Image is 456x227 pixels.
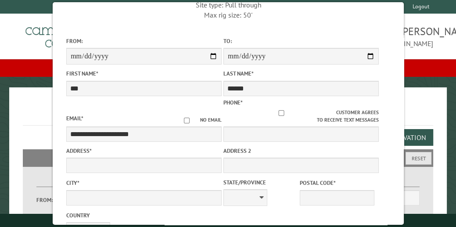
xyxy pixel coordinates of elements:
[223,147,379,155] label: Address 2
[66,147,222,155] label: Address
[66,115,83,122] label: Email
[223,37,379,45] label: To:
[223,109,379,124] label: Customer agrees to receive text messages
[173,118,200,123] input: No email
[23,17,133,51] img: Campground Commander
[66,69,222,78] label: First Name
[66,179,222,187] label: City
[300,179,374,187] label: Postal Code
[36,196,60,204] label: From:
[66,37,222,45] label: From:
[23,101,433,126] h1: Reservations
[223,69,379,78] label: Last Name
[173,116,222,124] label: No email
[223,99,243,106] label: Phone
[150,10,305,20] div: Max rig size: 50'
[406,152,431,165] button: Reset
[23,149,433,166] h2: Filters
[228,24,434,49] span: [PERSON_NAME]-[GEOGRAPHIC_DATA][PERSON_NAME] [EMAIL_ADDRESS][DOMAIN_NAME]
[223,178,298,187] label: State/Province
[226,110,336,116] input: Customer agrees to receive text messages
[36,177,130,187] label: Dates
[66,211,222,220] label: Country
